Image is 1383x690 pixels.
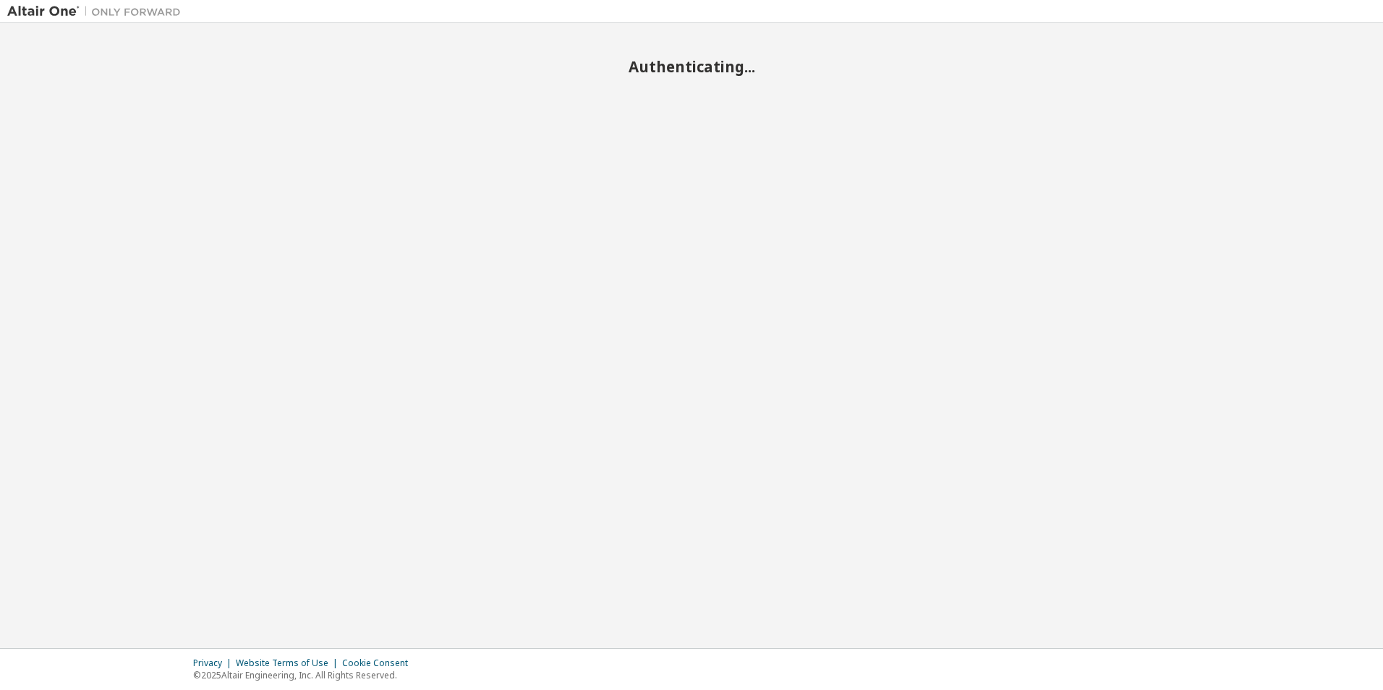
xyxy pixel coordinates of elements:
[7,4,188,19] img: Altair One
[342,657,417,669] div: Cookie Consent
[236,657,342,669] div: Website Terms of Use
[7,57,1376,76] h2: Authenticating...
[193,657,236,669] div: Privacy
[193,669,417,681] p: © 2025 Altair Engineering, Inc. All Rights Reserved.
